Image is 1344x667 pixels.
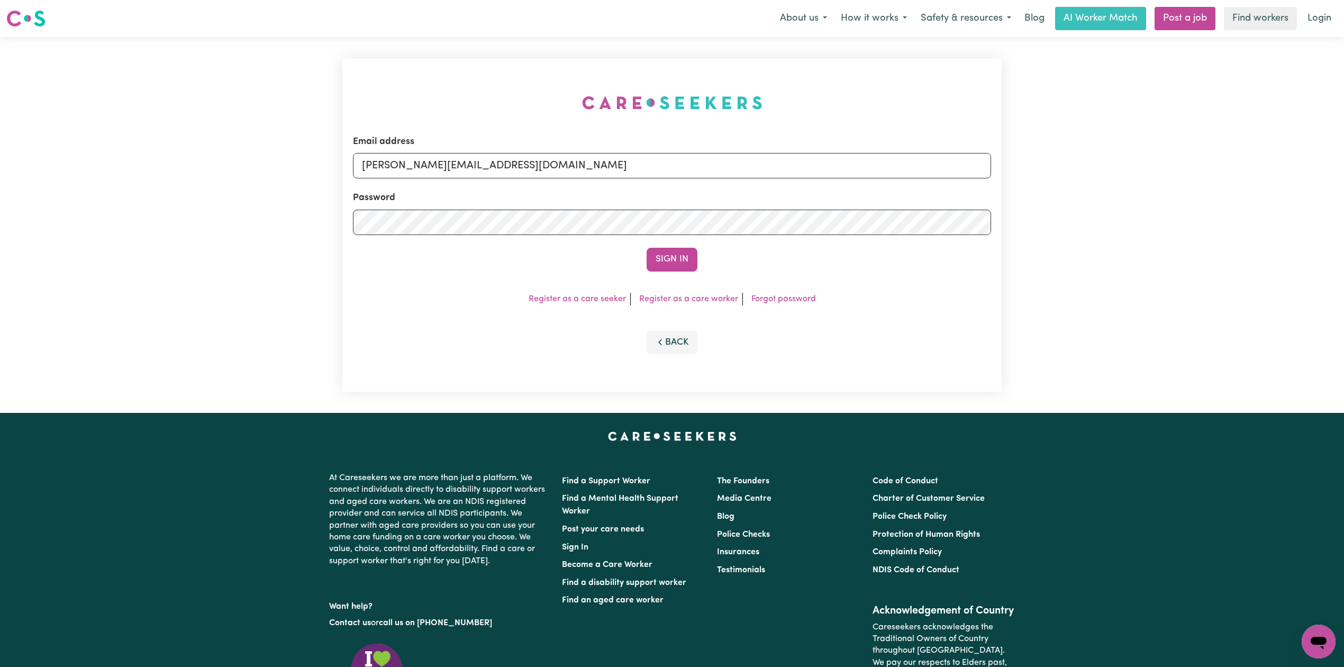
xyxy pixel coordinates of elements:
a: Find a disability support worker [562,579,686,587]
a: Protection of Human Rights [873,530,980,539]
label: Password [353,191,395,205]
a: Contact us [329,619,371,627]
button: How it works [834,7,914,30]
a: call us on [PHONE_NUMBER] [379,619,492,627]
a: Careseekers logo [6,6,46,31]
a: Find a Mental Health Support Worker [562,494,678,516]
a: Register as a care seeker [529,295,626,303]
a: Become a Care Worker [562,561,652,569]
label: Email address [353,135,414,149]
a: The Founders [717,477,769,485]
a: Blog [1018,7,1051,30]
a: Blog [717,512,734,521]
a: NDIS Code of Conduct [873,566,959,574]
a: Post your care needs [562,525,644,534]
p: or [329,613,549,633]
a: Police Check Policy [873,512,947,521]
button: About us [773,7,834,30]
h2: Acknowledgement of Country [873,605,1015,617]
a: Media Centre [717,494,771,503]
iframe: Button to launch messaging window [1302,625,1336,659]
a: Find workers [1224,7,1297,30]
a: Insurances [717,548,759,556]
button: Back [647,331,697,354]
a: Code of Conduct [873,477,938,485]
p: Want help? [329,597,549,612]
a: AI Worker Match [1055,7,1146,30]
a: Sign In [562,543,588,552]
a: Charter of Customer Service [873,494,985,503]
button: Sign In [647,248,697,271]
img: Careseekers logo [6,9,46,28]
a: Police Checks [717,530,770,539]
a: Find an aged care worker [562,596,664,605]
input: Email address [353,153,991,178]
a: Login [1301,7,1338,30]
p: At Careseekers we are more than just a platform. We connect individuals directly to disability su... [329,468,549,571]
a: Forgot password [751,295,816,303]
a: Find a Support Worker [562,477,650,485]
a: Careseekers home page [608,432,737,440]
a: Post a job [1155,7,1215,30]
a: Complaints Policy [873,548,942,556]
a: Register as a care worker [639,295,738,303]
a: Testimonials [717,566,765,574]
button: Safety & resources [914,7,1018,30]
